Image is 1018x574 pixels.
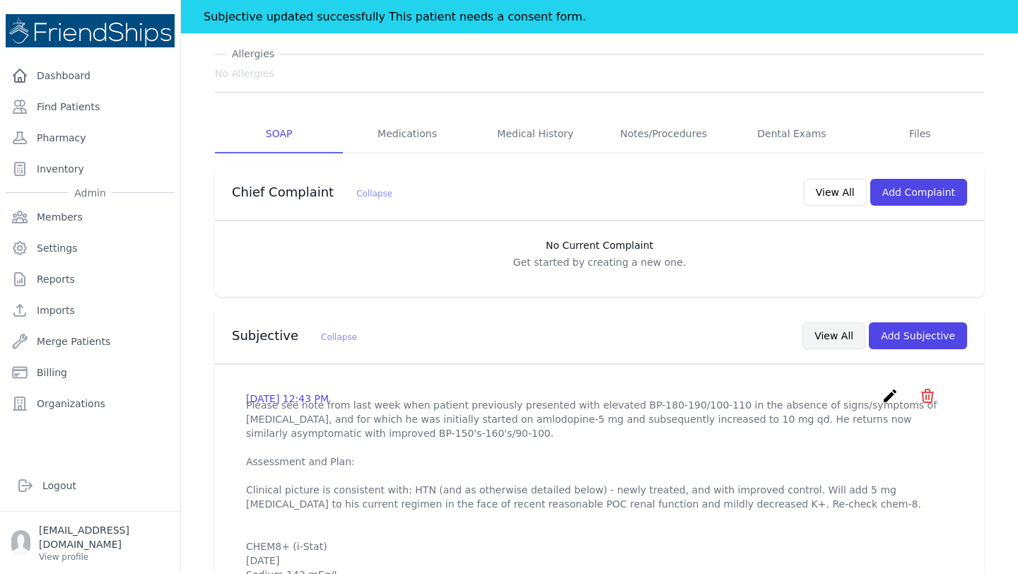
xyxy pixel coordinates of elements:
h3: Subjective [232,327,357,344]
button: View All [804,179,867,206]
a: Merge Patients [6,327,175,356]
a: Logout [11,471,169,500]
span: Admin [69,186,112,200]
span: Allergies [226,47,280,61]
a: Dental Exams [727,115,855,153]
a: Reports [6,265,175,293]
nav: Tabs [215,115,984,153]
h3: Chief Complaint [232,184,392,201]
a: Billing [6,358,175,387]
button: Add Complaint [870,179,967,206]
i: create [882,387,899,404]
a: Inventory [6,155,175,183]
span: No Allergies [215,66,274,81]
a: Organizations [6,389,175,418]
a: Dashboard [6,61,175,90]
p: [EMAIL_ADDRESS][DOMAIN_NAME] [39,523,169,551]
a: [EMAIL_ADDRESS][DOMAIN_NAME] View profile [11,523,169,563]
a: Medications [343,115,471,153]
a: Settings [6,234,175,262]
p: View profile [39,551,169,563]
a: create [882,394,902,407]
img: Medical Missions EMR [6,14,175,47]
p: [DATE] 12:43 PM [246,392,329,406]
a: Medical History [472,115,599,153]
a: SOAP [215,115,343,153]
p: Get started by creating a new one. [229,255,970,269]
button: Add Subjective [869,322,967,349]
span: Collapse [356,189,392,199]
a: Files [856,115,984,153]
a: Imports [6,296,175,324]
a: Pharmacy [6,124,175,152]
span: Collapse [321,332,357,342]
button: View All [802,322,865,349]
h3: No Current Complaint [229,238,970,252]
a: Members [6,203,175,231]
a: Notes/Procedures [599,115,727,153]
a: Find Patients [6,93,175,121]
